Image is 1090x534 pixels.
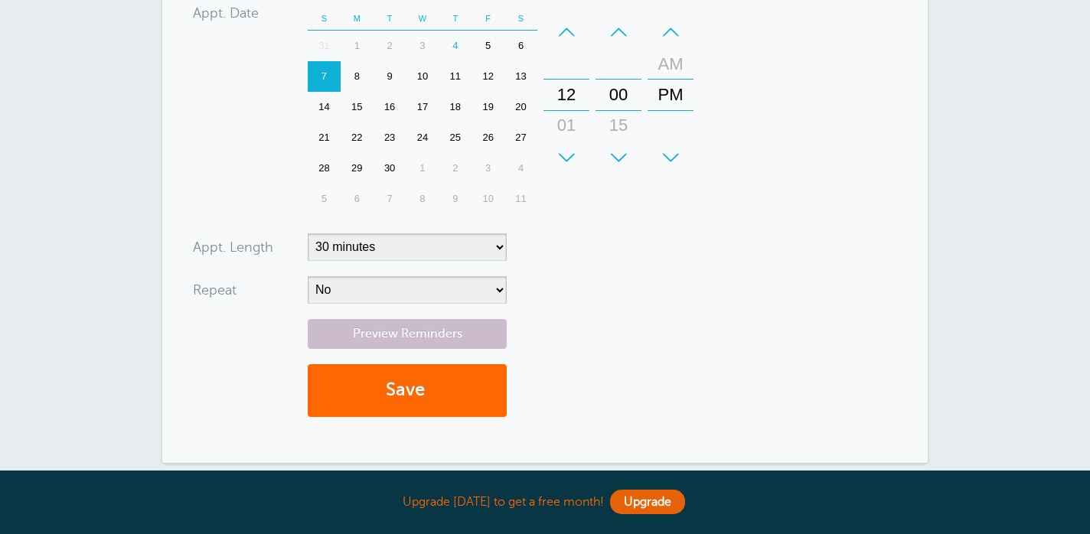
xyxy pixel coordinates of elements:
div: 4 [439,31,472,61]
div: 18 [439,92,472,122]
div: 8 [406,184,439,214]
div: 16 [374,92,406,122]
div: Monday, September 15 [341,92,374,122]
div: 3 [472,153,504,184]
div: Monday, October 6 [341,184,374,214]
div: Saturday, October 11 [504,184,537,214]
a: Upgrade [610,490,685,514]
div: 6 [504,31,537,61]
div: Saturday, October 4 [504,153,537,184]
th: M [341,7,374,31]
div: 14 [308,92,341,122]
div: Saturday, September 6 [504,31,537,61]
div: Saturday, September 20 [504,92,537,122]
div: 17 [406,92,439,122]
div: 27 [504,122,537,153]
div: Monday, September 22 [341,122,374,153]
div: Sunday, October 5 [308,184,341,214]
div: Thursday, October 9 [439,184,472,214]
div: 30 [600,141,637,171]
div: Monday, September 1 [341,31,374,61]
div: 6 [341,184,374,214]
div: 1 [341,31,374,61]
div: 15 [600,110,637,141]
div: 20 [504,92,537,122]
div: 13 [504,61,537,92]
div: Tuesday, September 30 [374,153,406,184]
button: Save [308,364,507,417]
div: 8 [341,61,374,92]
div: 24 [406,122,439,153]
th: T [374,7,406,31]
div: Saturday, September 27 [504,122,537,153]
div: Friday, September 26 [472,122,504,153]
a: Preview Reminders [308,319,507,349]
div: Friday, September 5 [472,31,504,61]
div: 5 [308,184,341,214]
th: S [504,7,537,31]
div: 12 [548,80,585,110]
div: 26 [472,122,504,153]
div: 4 [504,153,537,184]
div: 19 [472,92,504,122]
th: F [472,7,504,31]
div: Thursday, October 2 [439,153,472,184]
label: Appt. Date [193,6,259,20]
th: S [308,7,341,31]
div: 7 [374,184,406,214]
div: Wednesday, October 8 [406,184,439,214]
div: 12 [472,61,504,92]
div: 29 [341,153,374,184]
div: Wednesday, September 10 [406,61,439,92]
div: 31 [308,31,341,61]
div: 1 [406,153,439,184]
div: 10 [472,184,504,214]
div: Sunday, September 21 [308,122,341,153]
div: Tuesday, September 23 [374,122,406,153]
div: Upgrade [DATE] to get a free month! [162,486,928,519]
div: Monday, September 29 [341,153,374,184]
div: 11 [439,61,472,92]
div: 00 [600,80,637,110]
div: Thursday, September 11 [439,61,472,92]
div: 9 [439,184,472,214]
label: Appt. Length [193,240,273,254]
div: 28 [308,153,341,184]
div: Friday, October 10 [472,184,504,214]
div: Sunday, September 28 [308,153,341,184]
div: 22 [341,122,374,153]
div: Tuesday, September 2 [374,31,406,61]
th: W [406,7,439,31]
div: 7 [308,61,341,92]
th: T [439,7,472,31]
div: Sunday, August 31 [308,31,341,61]
div: 10 [406,61,439,92]
div: Wednesday, September 24 [406,122,439,153]
div: Today, Thursday, September 4 [439,31,472,61]
label: Repeat [193,283,237,297]
div: 3 [406,31,439,61]
div: 9 [374,61,406,92]
div: 5 [472,31,504,61]
div: Tuesday, September 16 [374,92,406,122]
div: AM [652,49,689,80]
div: PM [652,80,689,110]
div: Wednesday, September 3 [406,31,439,61]
div: Minutes [596,17,641,173]
div: Tuesday, September 9 [374,61,406,92]
div: 30 [374,153,406,184]
div: 2 [374,31,406,61]
div: 2 [439,153,472,184]
div: Monday, September 8 [341,61,374,92]
div: 23 [374,122,406,153]
div: Friday, September 19 [472,92,504,122]
div: Thursday, September 25 [439,122,472,153]
div: Sunday, September 7 [308,61,341,92]
div: Wednesday, September 17 [406,92,439,122]
div: 11 [504,184,537,214]
div: Hours [543,17,589,173]
div: Thursday, September 18 [439,92,472,122]
div: Friday, October 3 [472,153,504,184]
div: 01 [548,110,585,141]
div: 25 [439,122,472,153]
